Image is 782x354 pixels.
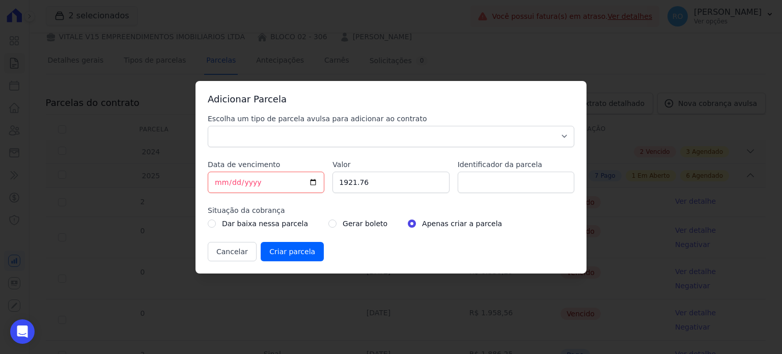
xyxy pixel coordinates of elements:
label: Apenas criar a parcela [422,217,502,230]
label: Dar baixa nessa parcela [222,217,308,230]
h3: Adicionar Parcela [208,93,574,105]
label: Escolha um tipo de parcela avulsa para adicionar ao contrato [208,114,574,124]
input: Criar parcela [261,242,324,261]
label: Gerar boleto [343,217,387,230]
label: Data de vencimento [208,159,324,170]
label: Situação da cobrança [208,205,574,215]
div: Open Intercom Messenger [10,319,35,344]
label: Valor [332,159,449,170]
label: Identificador da parcela [458,159,574,170]
button: Cancelar [208,242,257,261]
